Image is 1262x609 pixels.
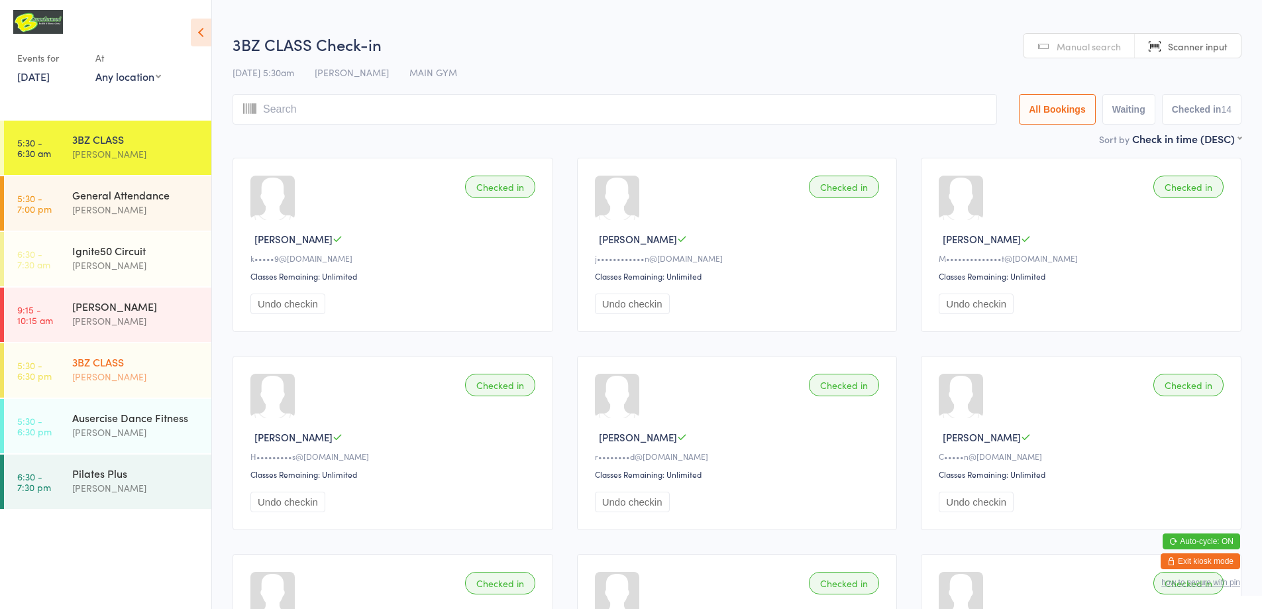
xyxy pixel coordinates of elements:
[595,270,884,282] div: Classes Remaining: Unlimited
[595,469,884,480] div: Classes Remaining: Unlimited
[939,469,1228,480] div: Classes Remaining: Unlimited
[4,455,211,509] a: 6:30 -7:30 pmPilates Plus[PERSON_NAME]
[1057,40,1121,53] span: Manual search
[809,374,879,396] div: Checked in
[72,258,200,273] div: [PERSON_NAME]
[4,121,211,175] a: 5:30 -6:30 am3BZ CLASS[PERSON_NAME]
[1168,40,1228,53] span: Scanner input
[1153,374,1224,396] div: Checked in
[943,232,1021,246] span: [PERSON_NAME]
[250,451,539,462] div: H•••••••••s@[DOMAIN_NAME]
[4,288,211,342] a: 9:15 -10:15 am[PERSON_NAME][PERSON_NAME]
[72,146,200,162] div: [PERSON_NAME]
[595,492,670,512] button: Undo checkin
[1132,131,1241,146] div: Check in time (DESC)
[1019,94,1096,125] button: All Bookings
[939,451,1228,462] div: C•••••n@[DOMAIN_NAME]
[939,270,1228,282] div: Classes Remaining: Unlimited
[465,374,535,396] div: Checked in
[939,294,1014,314] button: Undo checkin
[1221,104,1232,115] div: 14
[72,480,200,496] div: [PERSON_NAME]
[943,430,1021,444] span: [PERSON_NAME]
[599,430,677,444] span: [PERSON_NAME]
[4,343,211,398] a: 5:30 -6:30 pm3BZ CLASS[PERSON_NAME]
[250,294,325,314] button: Undo checkin
[4,399,211,453] a: 5:30 -6:30 pmAusercise Dance Fitness[PERSON_NAME]
[254,430,333,444] span: [PERSON_NAME]
[17,69,50,83] a: [DATE]
[17,137,51,158] time: 5:30 - 6:30 am
[4,232,211,286] a: 6:30 -7:30 amIgnite50 Circuit[PERSON_NAME]
[17,471,51,492] time: 6:30 - 7:30 pm
[17,249,50,270] time: 6:30 - 7:30 am
[233,94,997,125] input: Search
[72,410,200,425] div: Ausercise Dance Fitness
[595,451,884,462] div: r••••••••d@[DOMAIN_NAME]
[17,47,82,69] div: Events for
[72,369,200,384] div: [PERSON_NAME]
[95,47,161,69] div: At
[72,466,200,480] div: Pilates Plus
[95,69,161,83] div: Any location
[1163,533,1240,549] button: Auto-cycle: ON
[1153,572,1224,594] div: Checked in
[17,360,52,381] time: 5:30 - 6:30 pm
[250,252,539,264] div: k•••••9@[DOMAIN_NAME]
[72,313,200,329] div: [PERSON_NAME]
[72,202,200,217] div: [PERSON_NAME]
[1162,94,1241,125] button: Checked in14
[465,572,535,594] div: Checked in
[1102,94,1155,125] button: Waiting
[250,270,539,282] div: Classes Remaining: Unlimited
[17,415,52,437] time: 5:30 - 6:30 pm
[72,188,200,202] div: General Attendance
[939,492,1014,512] button: Undo checkin
[72,355,200,369] div: 3BZ CLASS
[72,132,200,146] div: 3BZ CLASS
[809,176,879,198] div: Checked in
[465,176,535,198] div: Checked in
[939,252,1228,264] div: M••••••••••••••t@[DOMAIN_NAME]
[17,304,53,325] time: 9:15 - 10:15 am
[409,66,457,79] span: MAIN GYM
[595,252,884,264] div: j••••••••••••n@[DOMAIN_NAME]
[13,10,63,34] img: B Transformed Gym
[1099,133,1130,146] label: Sort by
[809,572,879,594] div: Checked in
[72,243,200,258] div: Ignite50 Circuit
[254,232,333,246] span: [PERSON_NAME]
[1161,553,1240,569] button: Exit kiosk mode
[315,66,389,79] span: [PERSON_NAME]
[4,176,211,231] a: 5:30 -7:00 pmGeneral Attendance[PERSON_NAME]
[250,469,539,480] div: Classes Remaining: Unlimited
[233,33,1241,55] h2: 3BZ CLASS Check-in
[250,492,325,512] button: Undo checkin
[1153,176,1224,198] div: Checked in
[595,294,670,314] button: Undo checkin
[1161,578,1240,587] button: how to secure with pin
[72,299,200,313] div: [PERSON_NAME]
[599,232,677,246] span: [PERSON_NAME]
[233,66,294,79] span: [DATE] 5:30am
[72,425,200,440] div: [PERSON_NAME]
[17,193,52,214] time: 5:30 - 7:00 pm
